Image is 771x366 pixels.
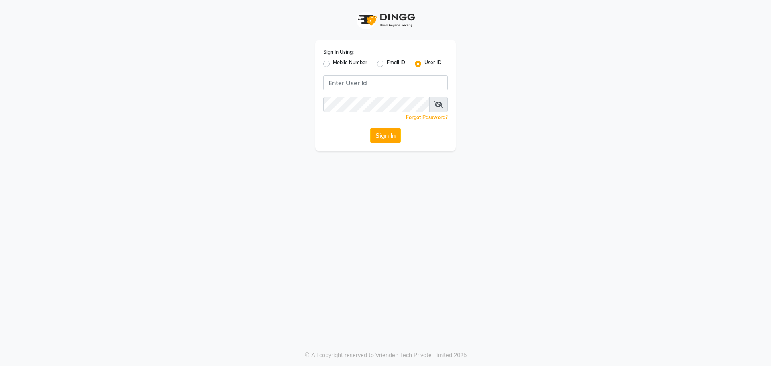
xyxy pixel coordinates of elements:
label: Sign In Using: [323,49,354,56]
img: logo1.svg [353,8,418,32]
input: Username [323,97,430,112]
input: Username [323,75,448,90]
label: Email ID [387,59,405,69]
a: Forgot Password? [406,114,448,120]
button: Sign In [370,128,401,143]
label: Mobile Number [333,59,367,69]
label: User ID [424,59,441,69]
